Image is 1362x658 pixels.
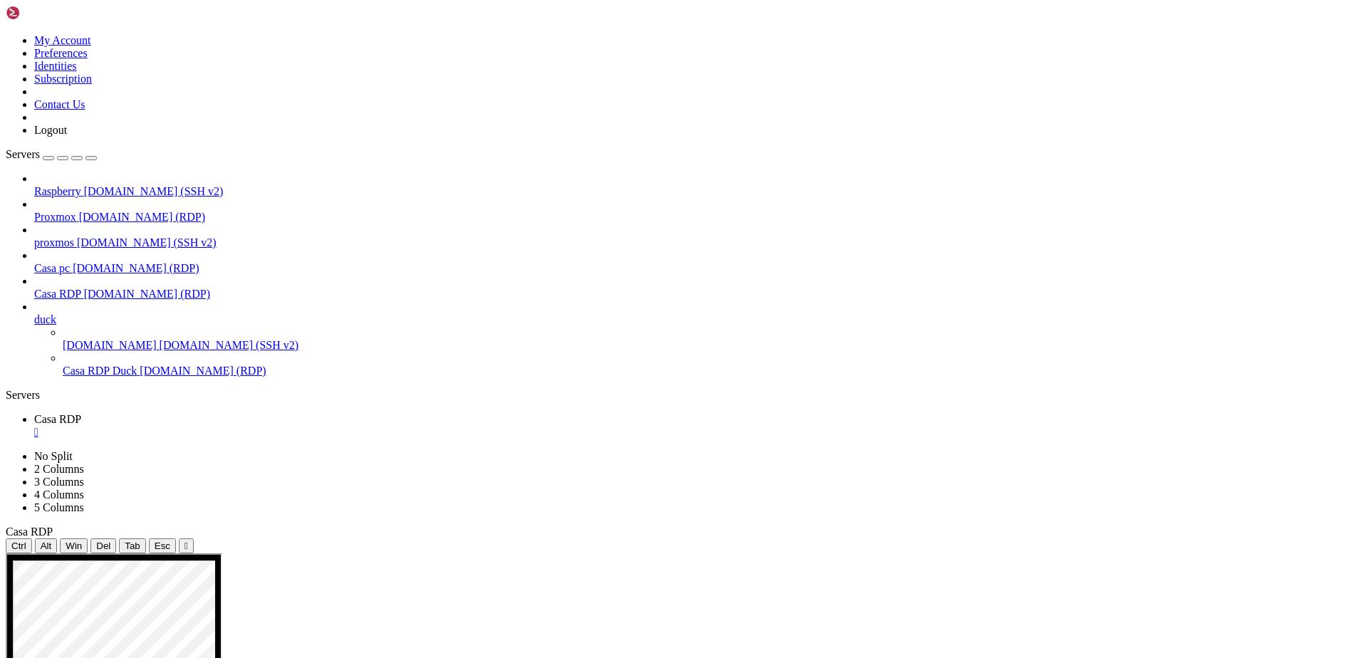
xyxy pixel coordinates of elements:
[6,389,1356,402] div: Servers
[119,538,146,553] button: Tab
[63,326,1356,352] li: [DOMAIN_NAME] [DOMAIN_NAME] (SSH v2)
[34,124,67,136] a: Logout
[34,47,88,59] a: Preferences
[34,288,81,300] span: Casa RDP
[34,211,1356,224] a: Proxmox [DOMAIN_NAME] (RDP)
[60,538,88,553] button: Win
[179,538,194,553] button: 
[63,339,157,351] span: [DOMAIN_NAME]
[34,501,84,513] a: 5 Columns
[77,236,217,249] span: [DOMAIN_NAME] (SSH v2)
[34,450,73,462] a: No Split
[34,236,1356,249] a: proxmos [DOMAIN_NAME] (SSH v2)
[6,526,53,538] span: Casa RDP
[66,540,82,551] span: Win
[140,365,266,377] span: [DOMAIN_NAME] (RDP)
[34,224,1356,249] li: proxmos [DOMAIN_NAME] (SSH v2)
[34,426,1356,439] a: 
[63,352,1356,377] li: Casa RDP Duck [DOMAIN_NAME] (RDP)
[35,538,58,553] button: Alt
[34,73,92,85] a: Subscription
[34,60,77,72] a: Identities
[90,538,116,553] button: Del
[34,476,84,488] a: 3 Columns
[34,249,1356,275] li: Casa pc [DOMAIN_NAME] (RDP)
[63,365,137,377] span: Casa RDP Duck
[34,172,1356,198] li: Raspberry [DOMAIN_NAME] (SSH v2)
[11,540,26,551] span: Ctrl
[34,463,84,475] a: 2 Columns
[125,540,140,551] span: Tab
[6,538,32,553] button: Ctrl
[34,413,1356,439] a: Casa RDP
[84,288,210,300] span: [DOMAIN_NAME] (RDP)
[41,540,52,551] span: Alt
[34,185,81,197] span: Raspberry
[96,540,110,551] span: Del
[34,98,85,110] a: Contact Us
[34,185,1356,198] a: Raspberry [DOMAIN_NAME] (SSH v2)
[34,262,70,274] span: Casa pc
[160,339,299,351] span: [DOMAIN_NAME] (SSH v2)
[34,275,1356,301] li: Casa RDP [DOMAIN_NAME] (RDP)
[34,313,1356,326] a: duck
[34,34,91,46] a: My Account
[6,148,40,160] span: Servers
[6,148,97,160] a: Servers
[84,185,224,197] span: [DOMAIN_NAME] (SSH v2)
[73,262,199,274] span: [DOMAIN_NAME] (RDP)
[34,236,74,249] span: proxmos
[34,198,1356,224] li: Proxmox [DOMAIN_NAME] (RDP)
[184,540,188,551] div: 
[34,301,1356,377] li: duck
[6,6,88,20] img: Shellngn
[34,262,1356,275] a: Casa pc [DOMAIN_NAME] (RDP)
[155,540,170,551] span: Esc
[34,313,56,325] span: duck
[149,538,176,553] button: Esc
[63,339,1356,352] a: [DOMAIN_NAME] [DOMAIN_NAME] (SSH v2)
[34,413,81,425] span: Casa RDP
[63,365,1356,377] a: Casa RDP Duck [DOMAIN_NAME] (RDP)
[34,211,76,223] span: Proxmox
[34,489,84,501] a: 4 Columns
[79,211,205,223] span: [DOMAIN_NAME] (RDP)
[34,288,1356,301] a: Casa RDP [DOMAIN_NAME] (RDP)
